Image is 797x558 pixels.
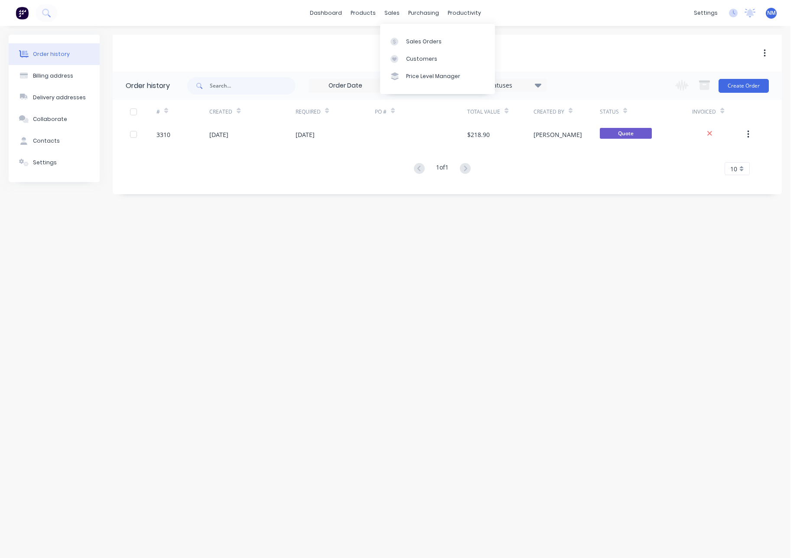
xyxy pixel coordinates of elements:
[375,100,468,124] div: PO #
[534,100,600,124] div: Created By
[16,7,29,20] img: Factory
[380,7,404,20] div: sales
[692,108,716,116] div: Invoiced
[436,163,449,175] div: 1 of 1
[156,130,170,139] div: 3310
[309,79,382,92] input: Order Date
[467,130,490,139] div: $218.90
[33,72,73,80] div: Billing address
[210,77,296,95] input: Search...
[296,100,375,124] div: Required
[600,100,693,124] div: Status
[690,7,722,20] div: settings
[33,50,70,58] div: Order history
[600,128,652,139] span: Quote
[467,108,500,116] div: Total Value
[406,72,460,80] div: Price Level Manager
[9,43,100,65] button: Order history
[380,50,495,68] a: Customers
[9,152,100,173] button: Settings
[33,137,60,145] div: Contacts
[156,108,160,116] div: #
[33,94,86,101] div: Delivery addresses
[380,68,495,85] a: Price Level Manager
[692,100,745,124] div: Invoiced
[474,81,547,90] div: 26 Statuses
[406,55,437,63] div: Customers
[209,108,232,116] div: Created
[33,115,67,123] div: Collaborate
[9,108,100,130] button: Collaborate
[380,33,495,50] a: Sales Orders
[767,9,776,17] span: NM
[33,159,57,166] div: Settings
[375,108,387,116] div: PO #
[306,7,346,20] a: dashboard
[9,87,100,108] button: Delivery addresses
[467,100,534,124] div: Total Value
[296,108,321,116] div: Required
[600,108,619,116] div: Status
[719,79,769,93] button: Create Order
[209,130,228,139] div: [DATE]
[209,100,295,124] div: Created
[9,65,100,87] button: Billing address
[730,164,737,173] span: 10
[404,7,443,20] div: purchasing
[126,81,170,91] div: Order history
[534,108,564,116] div: Created By
[156,100,209,124] div: #
[406,38,442,46] div: Sales Orders
[296,130,315,139] div: [DATE]
[346,7,380,20] div: products
[534,130,582,139] div: [PERSON_NAME]
[443,7,485,20] div: productivity
[9,130,100,152] button: Contacts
